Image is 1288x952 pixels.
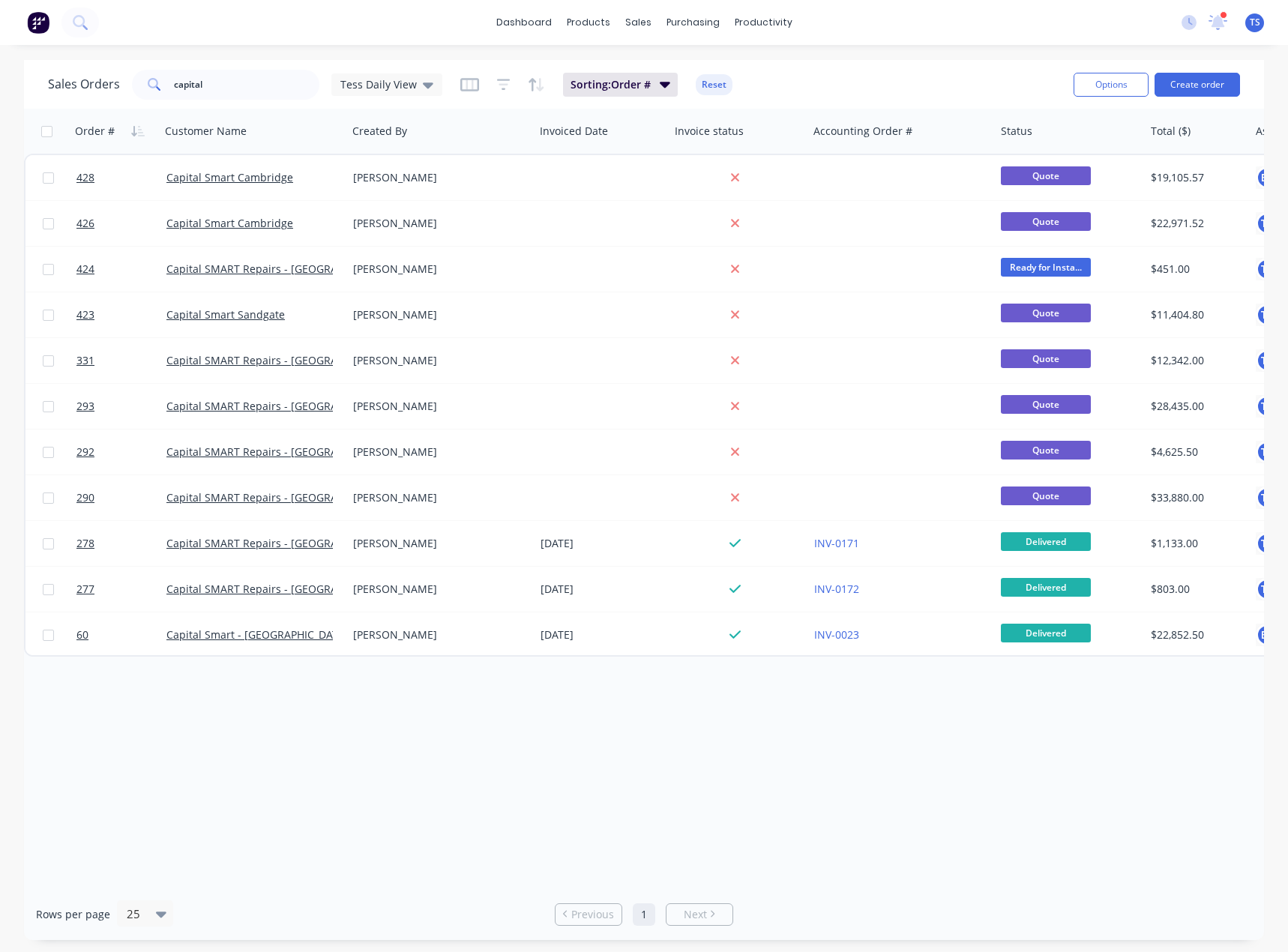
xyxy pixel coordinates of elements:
button: TS [1256,395,1278,418]
a: Page 1 is your current page [633,903,655,926]
div: EB [1256,166,1278,189]
div: productivity [727,11,800,34]
div: [PERSON_NAME] [353,353,520,368]
div: [DATE] [541,627,663,642]
span: 277 [76,582,94,597]
div: [PERSON_NAME] [353,490,520,505]
a: 423 [76,292,166,337]
div: $1,133.00 [1151,536,1239,551]
button: TS [1256,212,1278,235]
a: 331 [76,338,166,383]
a: 290 [76,475,166,520]
div: $22,971.52 [1151,216,1239,231]
a: 424 [76,247,166,292]
span: 331 [76,353,94,368]
div: [PERSON_NAME] [353,445,520,460]
div: $28,435.00 [1151,399,1239,414]
span: 423 [76,307,94,322]
div: [DATE] [541,582,663,597]
span: Tess Daily View [340,76,417,92]
span: Quote [1001,441,1091,460]
img: Factory [27,11,49,34]
button: TS [1256,578,1278,600]
button: Options [1074,73,1149,97]
a: 278 [76,521,166,566]
div: [PERSON_NAME] [353,216,520,231]
a: Capital SMART Repairs - [GEOGRAPHIC_DATA] [166,490,394,504]
span: Sorting: Order # [571,77,651,92]
div: $12,342.00 [1151,353,1239,368]
h1: Sales Orders [48,77,120,91]
span: Quote [1001,486,1091,505]
a: INV-0171 [814,536,859,550]
div: Accounting Order # [813,124,912,139]
span: 292 [76,445,94,460]
div: $19,105.57 [1151,170,1239,185]
div: [PERSON_NAME] [353,582,520,597]
button: TS [1256,532,1278,555]
div: $11,404.80 [1151,307,1239,322]
button: TS [1256,486,1278,509]
span: 278 [76,536,94,551]
a: Capital Smart Sandgate [166,307,285,322]
span: Rows per page [36,907,110,922]
div: $803.00 [1151,582,1239,597]
span: Quote [1001,395,1091,414]
span: 426 [76,216,94,231]
span: TS [1250,16,1260,29]
span: 293 [76,399,94,414]
span: Quote [1001,349,1091,368]
button: Sorting:Order # [563,73,678,97]
div: Status [1001,124,1032,139]
a: dashboard [489,11,559,34]
a: Capital Smart Cambridge [166,170,293,184]
a: Capital Smart - [GEOGRAPHIC_DATA] [166,627,348,642]
a: Capital SMART Repairs - [GEOGRAPHIC_DATA] [166,399,394,413]
a: Capital SMART Repairs - [GEOGRAPHIC_DATA] [166,262,394,276]
div: $22,852.50 [1151,627,1239,642]
div: [PERSON_NAME] [353,627,520,642]
div: Order # [75,124,115,139]
button: Create order [1155,73,1240,97]
button: TS [1256,349,1278,372]
a: Capital Smart Cambridge [166,216,293,230]
button: Reset [696,74,732,95]
div: [PERSON_NAME] [353,399,520,414]
input: Search... [174,70,320,100]
a: 426 [76,201,166,246]
a: Capital SMART Repairs - [GEOGRAPHIC_DATA] [166,582,394,596]
div: [PERSON_NAME] [353,536,520,551]
div: [PERSON_NAME] [353,307,520,322]
button: TS [1256,304,1278,326]
a: INV-0023 [814,627,859,642]
a: INV-0172 [814,582,859,596]
span: 424 [76,262,94,277]
a: 60 [76,612,166,657]
div: Invoiced Date [540,124,608,139]
a: 292 [76,430,166,475]
span: Ready for Insta... [1001,258,1091,277]
button: TS [1256,441,1278,463]
a: Next page [666,907,732,922]
span: Quote [1001,304,1091,322]
div: $4,625.50 [1151,445,1239,460]
button: TS [1256,258,1278,280]
div: products [559,11,618,34]
a: 277 [76,567,166,612]
span: Delivered [1001,532,1091,551]
div: $33,880.00 [1151,490,1239,505]
a: Previous page [556,907,622,922]
div: EB [1256,624,1278,646]
span: Next [684,907,707,922]
a: 293 [76,384,166,429]
a: Capital SMART Repairs - [GEOGRAPHIC_DATA] [166,353,394,367]
div: Total ($) [1151,124,1191,139]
